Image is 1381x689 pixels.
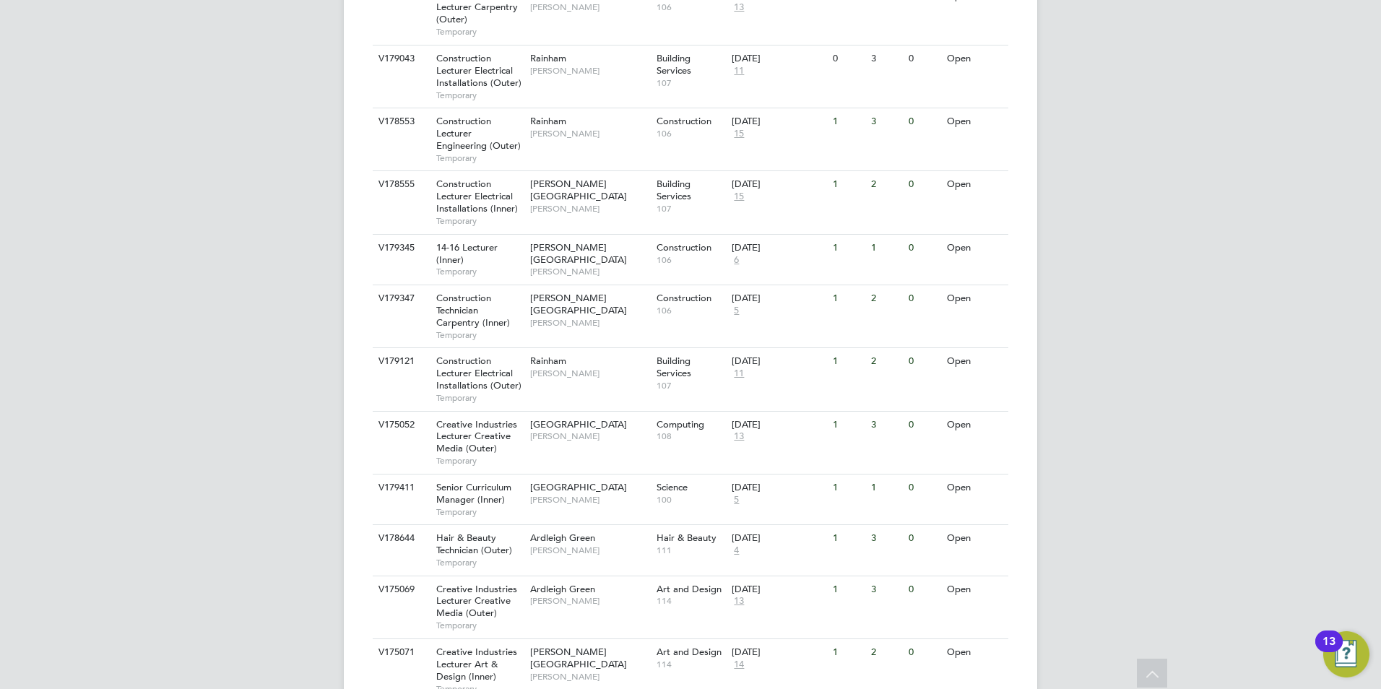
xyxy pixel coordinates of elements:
[657,77,725,89] span: 107
[829,525,867,552] div: 1
[436,481,511,506] span: Senior Curriculum Manager (Inner)
[732,254,741,266] span: 6
[732,584,826,596] div: [DATE]
[657,646,722,658] span: Art and Design
[530,646,627,670] span: [PERSON_NAME][GEOGRAPHIC_DATA]
[436,646,517,682] span: Creative Industries Lecturer Art & Design (Inner)
[375,576,425,603] div: V175069
[1322,641,1335,660] div: 13
[657,1,725,13] span: 106
[867,576,905,603] div: 3
[530,317,649,329] span: [PERSON_NAME]
[436,152,523,164] span: Temporary
[530,494,649,506] span: [PERSON_NAME]
[436,215,523,227] span: Temporary
[905,639,943,666] div: 0
[530,178,627,202] span: [PERSON_NAME][GEOGRAPHIC_DATA]
[867,348,905,375] div: 2
[732,178,826,191] div: [DATE]
[530,355,566,367] span: Rainham
[943,285,1006,312] div: Open
[829,235,867,261] div: 1
[732,646,826,659] div: [DATE]
[732,65,746,77] span: 11
[657,128,725,139] span: 106
[375,171,425,198] div: V178555
[436,392,523,404] span: Temporary
[905,525,943,552] div: 0
[436,90,523,101] span: Temporary
[867,412,905,438] div: 3
[436,455,523,467] span: Temporary
[829,285,867,312] div: 1
[530,583,595,595] span: Ardleigh Green
[943,639,1006,666] div: Open
[530,430,649,442] span: [PERSON_NAME]
[375,639,425,666] div: V175071
[436,557,523,568] span: Temporary
[1323,631,1369,677] button: Open Resource Center, 13 new notifications
[530,241,627,266] span: [PERSON_NAME][GEOGRAPHIC_DATA]
[436,506,523,518] span: Temporary
[732,355,826,368] div: [DATE]
[732,242,826,254] div: [DATE]
[867,639,905,666] div: 2
[943,576,1006,603] div: Open
[905,45,943,72] div: 0
[657,494,725,506] span: 100
[905,474,943,501] div: 0
[867,171,905,198] div: 2
[530,292,627,316] span: [PERSON_NAME][GEOGRAPHIC_DATA]
[657,481,688,493] span: Science
[657,203,725,214] span: 107
[943,412,1006,438] div: Open
[657,532,717,544] span: Hair & Beauty
[829,348,867,375] div: 1
[905,412,943,438] div: 0
[375,474,425,501] div: V179411
[657,241,711,253] span: Construction
[829,576,867,603] div: 1
[530,52,566,64] span: Rainham
[943,45,1006,72] div: Open
[943,474,1006,501] div: Open
[375,45,425,72] div: V179043
[829,639,867,666] div: 1
[905,285,943,312] div: 0
[436,532,512,556] span: Hair & Beauty Technician (Outer)
[530,545,649,556] span: [PERSON_NAME]
[436,52,521,89] span: Construction Lecturer Electrical Installations (Outer)
[530,65,649,77] span: [PERSON_NAME]
[732,595,746,607] span: 13
[867,108,905,135] div: 3
[867,235,905,261] div: 1
[530,595,649,607] span: [PERSON_NAME]
[732,53,826,65] div: [DATE]
[657,355,691,379] span: Building Services
[732,532,826,545] div: [DATE]
[657,52,691,77] span: Building Services
[657,380,725,391] span: 107
[657,178,691,202] span: Building Services
[905,108,943,135] div: 0
[829,171,867,198] div: 1
[732,292,826,305] div: [DATE]
[905,171,943,198] div: 0
[530,1,649,13] span: [PERSON_NAME]
[732,482,826,494] div: [DATE]
[375,525,425,552] div: V178644
[732,494,741,506] span: 5
[829,412,867,438] div: 1
[530,532,595,544] span: Ardleigh Green
[436,241,498,266] span: 14-16 Lecturer (Inner)
[732,368,746,380] span: 11
[943,108,1006,135] div: Open
[530,671,649,682] span: [PERSON_NAME]
[905,576,943,603] div: 0
[530,266,649,277] span: [PERSON_NAME]
[375,235,425,261] div: V179345
[867,285,905,312] div: 2
[375,285,425,312] div: V179347
[436,26,523,38] span: Temporary
[657,545,725,556] span: 111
